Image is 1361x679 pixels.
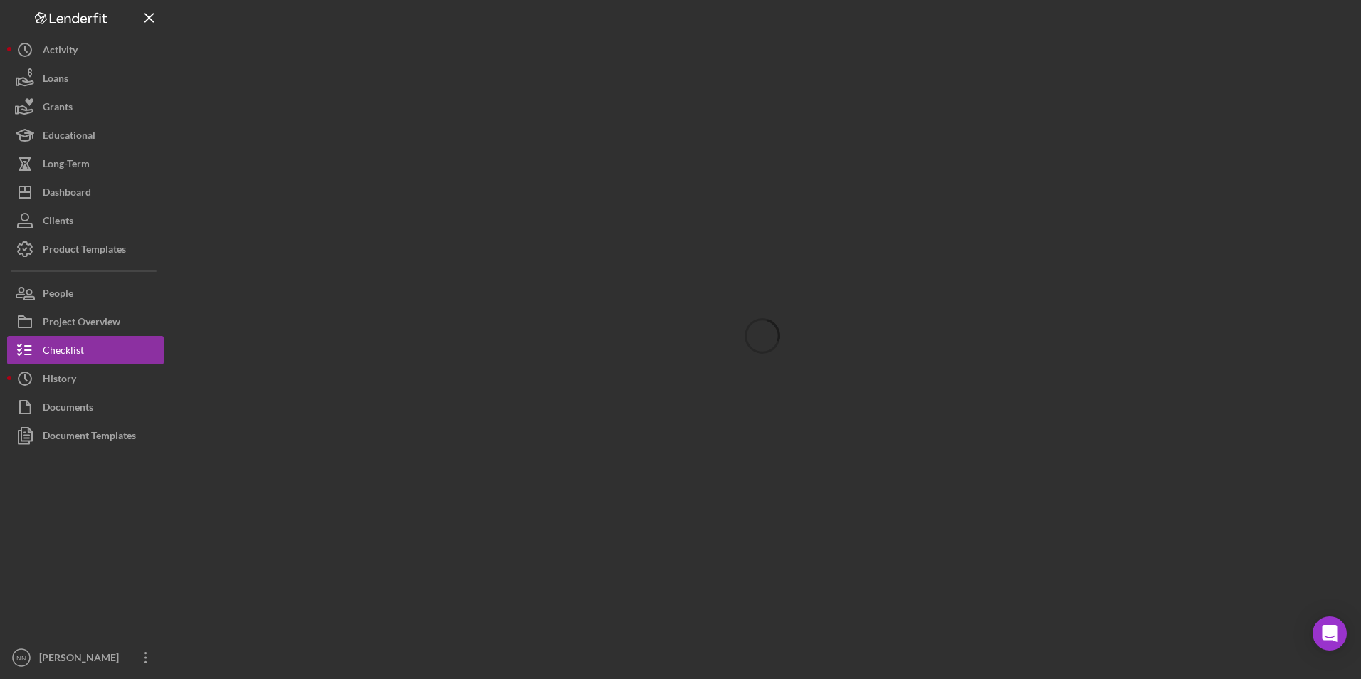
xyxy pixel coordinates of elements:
div: Checklist [43,336,84,368]
div: Loans [43,64,68,96]
div: Grants [43,93,73,125]
div: Long-Term [43,149,90,181]
div: People [43,279,73,311]
div: Educational [43,121,95,153]
button: Documents [7,393,164,421]
button: History [7,364,164,393]
button: Activity [7,36,164,64]
button: People [7,279,164,307]
button: Dashboard [7,178,164,206]
div: Activity [43,36,78,68]
div: History [43,364,76,396]
button: Document Templates [7,421,164,450]
div: Documents [43,393,93,425]
button: Loans [7,64,164,93]
button: Clients [7,206,164,235]
div: Dashboard [43,178,91,210]
button: Product Templates [7,235,164,263]
button: Checklist [7,336,164,364]
text: NN [16,654,26,662]
div: Clients [43,206,73,238]
button: Project Overview [7,307,164,336]
button: Grants [7,93,164,121]
button: Educational [7,121,164,149]
div: Open Intercom Messenger [1313,616,1347,651]
button: Long-Term [7,149,164,178]
div: Product Templates [43,235,126,267]
div: [PERSON_NAME] [36,643,128,675]
div: Project Overview [43,307,120,339]
div: Document Templates [43,421,136,453]
button: NN[PERSON_NAME] [7,643,164,672]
